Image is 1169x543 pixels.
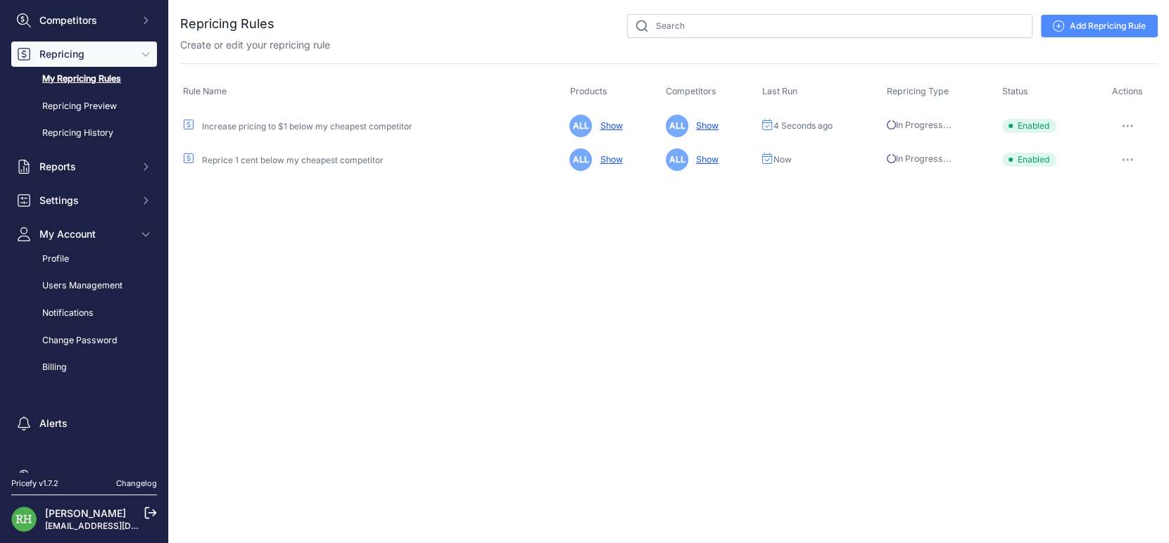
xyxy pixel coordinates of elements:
span: Competitors [666,86,716,96]
button: Settings [11,188,157,213]
a: Billing [11,355,157,380]
a: Show [594,120,622,131]
span: ALL [569,148,592,171]
span: In Progress... [887,153,951,164]
a: Alerts [11,411,157,436]
span: Settings [39,193,132,207]
span: Reports [39,160,132,174]
a: Increase pricing to $1 below my cheapest competitor [202,121,412,132]
a: Repricing History [11,121,157,146]
span: ALL [666,115,688,137]
span: Products [569,86,607,96]
span: My Account [39,227,132,241]
a: [EMAIL_ADDRESS][DOMAIN_NAME] [45,520,192,531]
div: Pricefy v1.7.2 [11,478,58,490]
a: Change Password [11,328,157,353]
a: Profile [11,247,157,271]
p: Create or edit your repricing rule [180,38,330,52]
span: Competitors [39,13,132,27]
a: Changelog [116,478,157,488]
span: Enabled [1002,153,1056,167]
span: 4 Seconds ago [773,120,832,132]
span: ALL [569,115,592,137]
a: Users Management [11,274,157,298]
button: Competitors [11,8,157,33]
span: In Progress... [887,120,951,130]
span: ALL [666,148,688,171]
span: Repricing [39,47,132,61]
span: Rule Name [183,86,227,96]
button: Reports [11,154,157,179]
a: Notifications [11,301,157,326]
a: Suggest a feature [11,464,157,490]
a: Add Repricing Rule [1041,15,1158,37]
h2: Repricing Rules [180,14,274,34]
button: My Account [11,222,157,247]
span: Now [773,154,791,165]
a: Show [690,154,719,165]
input: Search [627,14,1032,38]
a: Repricing Preview [11,94,157,119]
span: Last Run [762,86,797,96]
a: Reprice 1 cent below my cheapest competitor [202,155,384,165]
span: Enabled [1002,119,1056,133]
a: [PERSON_NAME] [45,507,126,519]
a: Show [690,120,719,131]
a: My Repricing Rules [11,67,157,91]
span: Actions [1112,86,1143,96]
button: Repricing [11,41,157,67]
a: Show [594,154,622,165]
span: Status [1002,86,1028,96]
span: Repricing Type [887,86,949,96]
